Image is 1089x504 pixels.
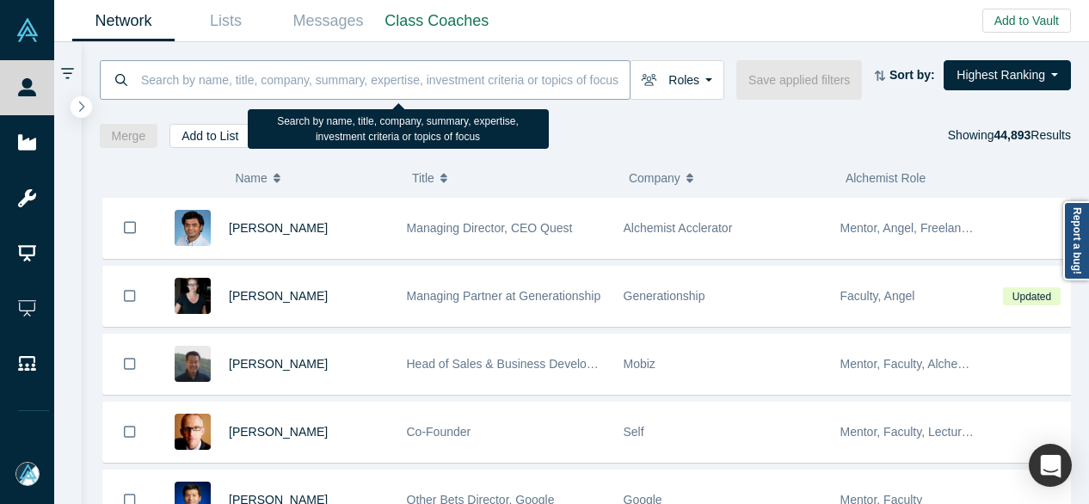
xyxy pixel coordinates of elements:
img: Robert Winder's Profile Image [175,414,211,450]
span: Managing Director, CEO Quest [407,221,573,235]
strong: Sort by: [889,68,935,82]
a: Network [72,1,175,41]
img: Rachel Chalmers's Profile Image [175,278,211,314]
span: Generationship [624,289,705,303]
button: Bookmark [103,403,157,462]
button: Roles [630,60,724,100]
a: [PERSON_NAME] [229,221,328,235]
span: Name [235,160,267,196]
img: Michael Chang's Profile Image [175,346,211,382]
span: Self [624,425,644,439]
a: Class Coaches [379,1,495,41]
span: Faculty, Angel [840,289,915,303]
button: Save applied filters [736,60,862,100]
span: Title [412,160,434,196]
a: [PERSON_NAME] [229,357,328,371]
a: Lists [175,1,277,41]
input: Search by name, title, company, summary, expertise, investment criteria or topics of focus [139,59,630,100]
span: Co-Founder [407,425,471,439]
span: Alchemist Role [846,171,926,185]
button: Add to Vault [982,9,1071,33]
button: Bookmark [103,335,157,394]
img: Gnani Palanikumar's Profile Image [175,210,211,246]
span: Mentor, Faculty, Alchemist 25 [840,357,997,371]
button: Bookmark [103,198,157,258]
span: Managing Partner at Generationship [407,289,601,303]
a: [PERSON_NAME] [229,425,328,439]
img: Alchemist Vault Logo [15,18,40,42]
span: Mobiz [624,357,655,371]
span: Updated [1003,287,1060,305]
span: Results [994,128,1071,142]
span: Head of Sales & Business Development (interim) [407,357,668,371]
a: Messages [277,1,379,41]
span: Alchemist Acclerator [624,221,733,235]
div: Showing [948,124,1071,148]
button: Bookmark [103,267,157,326]
button: Highest Ranking [944,60,1071,90]
a: [PERSON_NAME] [229,289,328,303]
button: Company [629,160,828,196]
a: Report a bug! [1063,201,1089,280]
strong: 44,893 [994,128,1031,142]
button: Merge [100,124,158,148]
button: Title [412,160,611,196]
button: Add to List [169,124,250,148]
button: Name [235,160,394,196]
img: Mia Scott's Account [15,462,40,486]
span: Company [629,160,680,196]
